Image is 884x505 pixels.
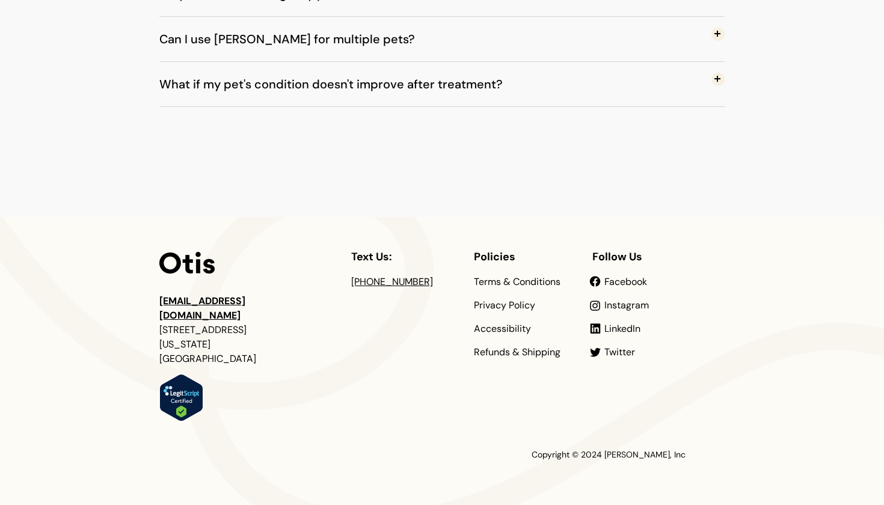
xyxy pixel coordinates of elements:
[474,275,560,288] span: Terms & Conditions
[159,62,725,106] button: What if my pet's condition doesn't improve after treatment?
[159,19,433,59] span: Can I use [PERSON_NAME] for multiple pets?
[474,322,531,335] span: Accessibility
[604,301,649,310] a: Instagram
[604,275,647,288] span: Facebook
[592,249,642,264] span: Follow Us
[474,347,560,357] a: Refunds & Shipping
[474,346,560,358] span: Refunds & Shipping
[474,324,531,334] a: Accessibility
[159,64,521,104] span: What if my pet's condition doesn't improve after treatment?
[604,346,635,358] span: Twitter
[604,324,640,334] a: LinkedIn
[474,277,560,287] a: Terms & Conditions
[159,17,725,61] button: Can I use [PERSON_NAME] for multiple pets?
[351,275,433,288] a: [PHONE_NUMBER]
[351,249,392,264] span: Text Us:
[474,299,535,311] span: Privacy Policy
[604,299,649,311] span: Instagram
[604,277,647,287] a: Facebook
[159,295,245,322] a: [EMAIL_ADDRESS][DOMAIN_NAME]
[604,347,635,357] a: Twitter
[159,323,256,365] span: [STREET_ADDRESS] [US_STATE][GEOGRAPHIC_DATA]
[159,414,203,423] a: Verify LegitScript Approval for www.otisforpets.com
[474,249,515,264] span: Policies
[532,449,686,460] span: Copyright © 2024 [PERSON_NAME], Inc
[159,374,203,421] img: Verify Approval for www.otisforpets.com
[604,322,640,335] span: LinkedIn
[474,301,535,310] a: Privacy Policy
